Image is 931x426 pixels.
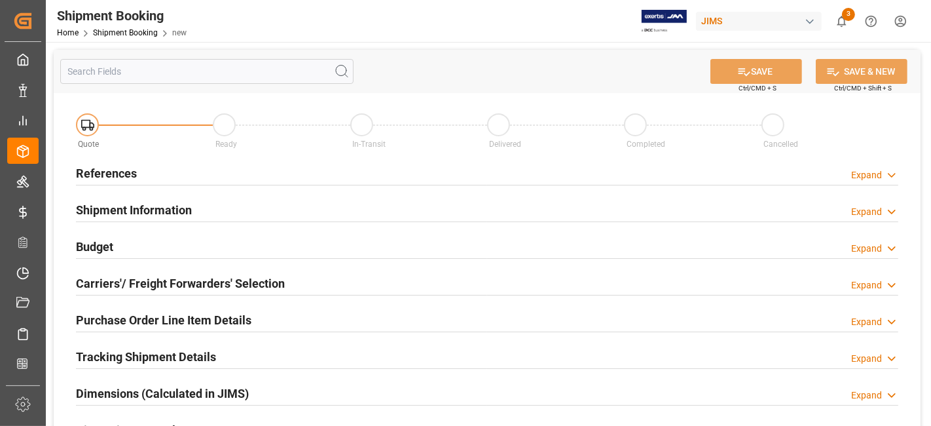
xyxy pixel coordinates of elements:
a: Home [57,28,79,37]
h2: Carriers'/ Freight Forwarders' Selection [76,275,285,292]
span: Ready [215,140,237,149]
a: Shipment Booking [93,28,158,37]
div: Shipment Booking [57,6,187,26]
span: Completed [627,140,665,149]
h2: Budget [76,238,113,256]
button: SAVE & NEW [816,59,907,84]
h2: Shipment Information [76,201,192,219]
button: SAVE [710,59,802,84]
div: JIMS [696,12,822,31]
h2: Dimensions (Calculated in JIMS) [76,385,249,402]
span: Ctrl/CMD + Shift + S [834,83,892,93]
div: Expand [851,279,882,292]
span: Quote [79,140,100,149]
div: Expand [851,168,882,182]
img: Exertis%20JAM%20-%20Email%20Logo.jpg_1722504956.jpg [642,10,687,33]
span: Cancelled [763,140,798,149]
input: Search Fields [60,59,354,84]
div: Expand [851,205,882,219]
div: Expand [851,242,882,256]
h2: References [76,165,137,182]
button: show 3 new notifications [827,7,856,36]
span: In-Transit [352,140,386,149]
div: Expand [851,389,882,402]
button: Help Center [856,7,886,36]
span: Delivered [489,140,521,149]
span: Ctrl/CMD + S [739,83,776,93]
h2: Tracking Shipment Details [76,348,216,366]
div: Expand [851,315,882,329]
div: Expand [851,352,882,366]
button: JIMS [696,9,827,33]
h2: Purchase Order Line Item Details [76,311,251,329]
span: 3 [842,8,855,21]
